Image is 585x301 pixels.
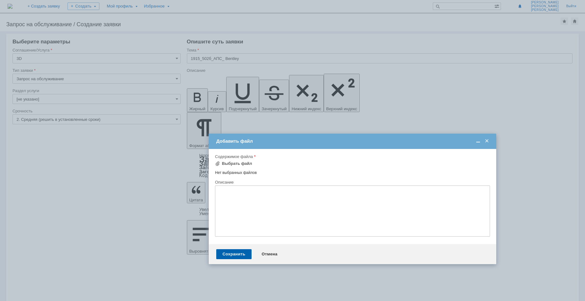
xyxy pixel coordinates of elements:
div: Нет выбранных файлов [215,168,490,175]
div: Содержимое файла [215,155,489,159]
div: Прошу отразить трассы и шкафы раздела пожарной сигнализации в 3D-модели корпуса 502б (Bentley) [2,2,91,17]
div: Добавить файл [216,138,490,144]
span: Свернуть (Ctrl + M) [475,138,481,144]
span: Закрыть [484,138,490,144]
div: Выбрать файл [222,161,252,166]
div: Описание [215,180,489,184]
